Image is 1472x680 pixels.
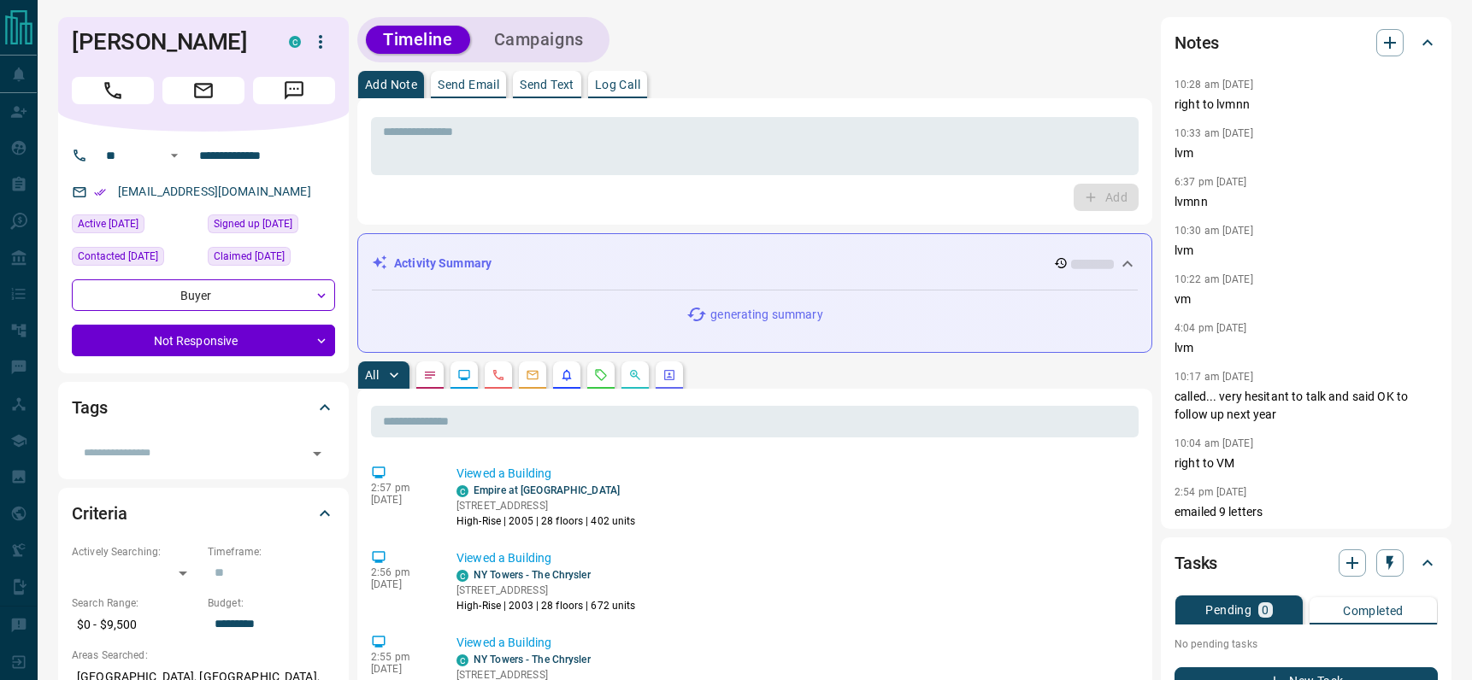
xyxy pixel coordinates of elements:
div: Tue May 09 2023 [208,247,335,271]
p: 10:04 am [DATE] [1175,437,1253,449]
div: Not Responsive [72,325,335,356]
p: Viewed a Building [456,549,1132,567]
p: Activity Summary [394,255,492,273]
p: 2:54 pm [DATE] [1175,486,1247,498]
p: lvmnn [1175,193,1438,211]
h2: Criteria [72,500,127,527]
p: lvm [1175,144,1438,162]
p: 10:28 am [DATE] [1175,79,1253,91]
p: 4:04 pm [DATE] [1175,322,1247,334]
svg: Emails [526,368,539,382]
span: Call [72,77,154,104]
a: Empire at [GEOGRAPHIC_DATA] [474,484,620,496]
span: Email [162,77,244,104]
p: 2:57 pm [371,482,431,494]
p: Budget: [208,595,335,611]
p: [STREET_ADDRESS] [456,583,636,598]
div: Thu Sep 11 2025 [72,214,199,238]
p: Completed [1343,605,1404,617]
svg: Listing Alerts [560,368,574,382]
p: 10:30 am [DATE] [1175,225,1253,237]
p: [DATE] [371,578,431,590]
a: [EMAIL_ADDRESS][DOMAIN_NAME] [118,185,311,198]
a: NY Towers - The Chrysler [474,654,591,665]
div: condos.ca [456,485,468,497]
svg: Notes [423,368,437,382]
p: 6:37 pm [DATE] [1175,176,1247,188]
p: 0 [1262,604,1269,616]
a: NY Towers - The Chrysler [474,569,591,581]
div: Criteria [72,493,335,534]
svg: Email Verified [94,186,106,198]
button: Open [305,442,329,466]
span: Active [DATE] [78,215,138,232]
div: Notes [1175,22,1438,63]
svg: Opportunities [628,368,642,382]
div: Wed Feb 07 2018 [208,214,335,238]
p: Areas Searched: [72,648,335,663]
p: lvm [1175,242,1438,260]
p: Send Text [520,79,574,91]
svg: Lead Browsing Activity [457,368,471,382]
p: called... very hesitant to talk and said OK to follow up next year [1175,388,1438,424]
span: Message [253,77,335,104]
p: All [365,369,379,381]
span: Claimed [DATE] [214,248,285,265]
p: No pending tasks [1175,631,1438,657]
h2: Tags [72,394,107,421]
h2: Tasks [1175,549,1217,577]
p: 10:22 am [DATE] [1175,273,1253,285]
p: $0 - $9,500 [72,611,199,639]
p: [DATE] [371,663,431,675]
div: Tasks [1175,542,1438,583]
div: condos.ca [289,36,301,48]
svg: Agent Actions [662,368,676,382]
h2: Notes [1175,29,1219,56]
p: Add Note [365,79,417,91]
p: High-Rise | 2003 | 28 floors | 672 units [456,598,636,613]
div: Buyer [72,279,335,311]
p: [STREET_ADDRESS] [456,498,636,513]
h1: [PERSON_NAME] [72,28,263,56]
div: condos.ca [456,654,468,666]
button: Timeline [366,26,470,54]
p: Viewed a Building [456,634,1132,652]
span: Signed up [DATE] [214,215,292,232]
p: Search Range: [72,595,199,611]
p: generating summary [710,306,822,324]
p: Viewed a Building [456,465,1132,483]
svg: Calls [492,368,505,382]
p: emailed 9 letters [1175,503,1438,521]
button: Open [164,145,185,166]
p: [DATE] [371,494,431,506]
p: vm [1175,290,1438,308]
svg: Requests [594,368,608,382]
p: Actively Searching: [72,544,199,560]
button: Campaigns [477,26,601,54]
span: Contacted [DATE] [78,248,158,265]
p: Timeframe: [208,544,335,560]
p: 2:56 pm [371,566,431,578]
p: Pending [1205,604,1251,616]
p: 10:17 am [DATE] [1175,371,1253,383]
p: lvm [1175,339,1438,357]
p: right to lvmnn [1175,96,1438,114]
p: Log Call [595,79,640,91]
div: condos.ca [456,570,468,582]
p: 2:55 pm [371,651,431,663]
div: Tue Jun 24 2025 [72,247,199,271]
div: Activity Summary [372,248,1138,279]
p: Send Email [438,79,499,91]
p: High-Rise | 2005 | 28 floors | 402 units [456,513,636,529]
div: Tags [72,387,335,428]
p: right to VM [1175,454,1438,472]
p: 10:33 am [DATE] [1175,127,1253,139]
